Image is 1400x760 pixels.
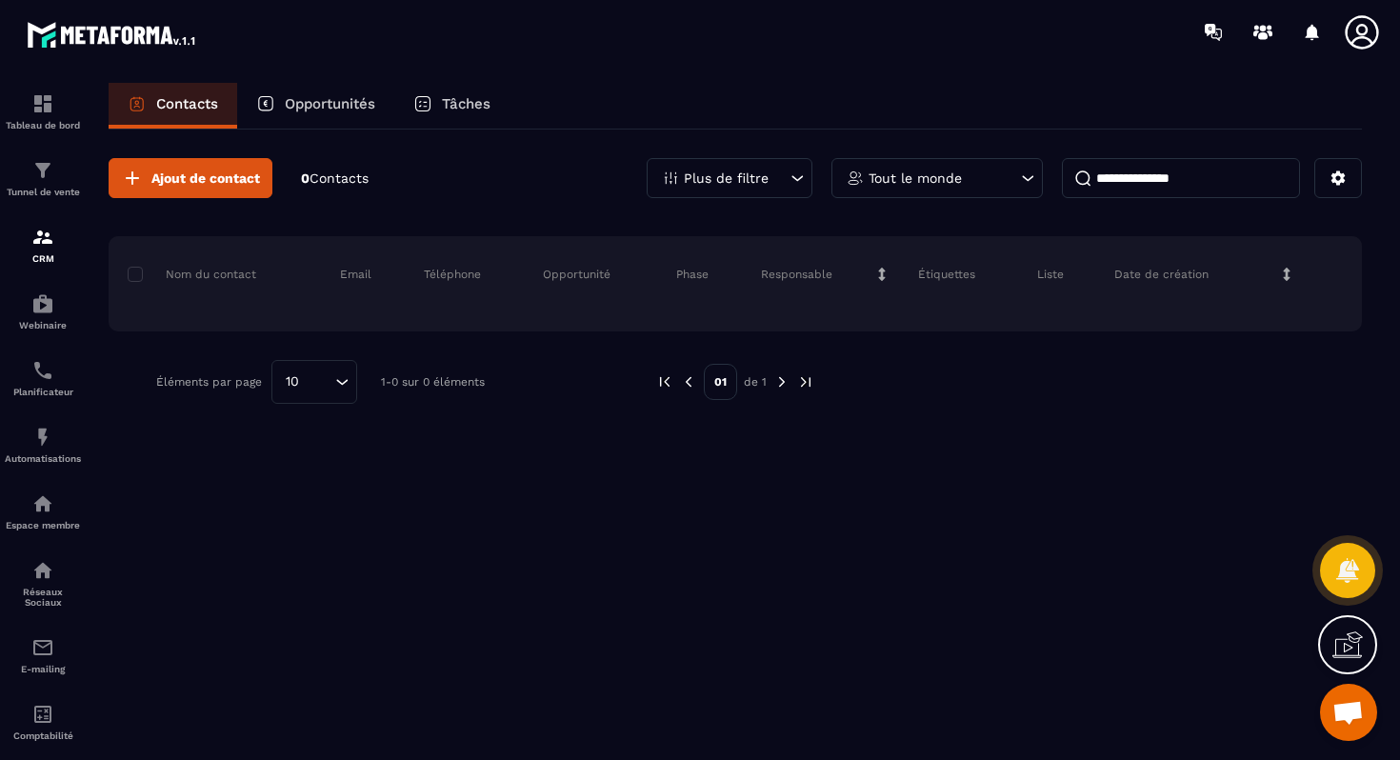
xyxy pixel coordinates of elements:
a: Contacts [109,83,237,129]
span: Contacts [310,170,369,186]
p: Email [340,267,371,282]
p: Plus de filtre [684,171,769,185]
a: accountantaccountantComptabilité [5,689,81,755]
p: Réseaux Sociaux [5,587,81,608]
p: 0 [301,170,369,188]
img: formation [31,92,54,115]
p: Éléments par page [156,375,262,389]
p: Espace membre [5,520,81,530]
p: 01 [704,364,737,400]
p: Tunnel de vente [5,187,81,197]
img: prev [680,373,697,390]
img: social-network [31,559,54,582]
p: Nom du contact [128,267,256,282]
span: 10 [279,371,306,392]
a: emailemailE-mailing [5,622,81,689]
img: accountant [31,703,54,726]
p: de 1 [744,374,767,390]
a: formationformationTunnel de vente [5,145,81,211]
p: Webinaire [5,320,81,330]
img: automations [31,292,54,315]
p: Tâches [442,95,490,112]
p: Responsable [761,267,832,282]
img: next [797,373,814,390]
a: Opportunités [237,83,394,129]
p: Comptabilité [5,730,81,741]
input: Search for option [306,371,330,392]
img: formation [31,226,54,249]
img: next [773,373,790,390]
img: prev [656,373,673,390]
p: Planificateur [5,387,81,397]
a: Tâches [394,83,510,129]
p: Tableau de bord [5,120,81,130]
a: schedulerschedulerPlanificateur [5,345,81,411]
a: formationformationTableau de bord [5,78,81,145]
p: Contacts [156,95,218,112]
p: 1-0 sur 0 éléments [381,375,485,389]
img: logo [27,17,198,51]
a: automationsautomationsEspace membre [5,478,81,545]
img: formation [31,159,54,182]
p: Automatisations [5,453,81,464]
img: email [31,636,54,659]
p: Tout le monde [869,171,962,185]
p: Phase [676,267,709,282]
p: Date de création [1114,267,1209,282]
button: Ajout de contact [109,158,272,198]
a: Ouvrir le chat [1320,684,1377,741]
a: formationformationCRM [5,211,81,278]
div: Search for option [271,360,357,404]
p: Étiquettes [918,267,975,282]
p: Liste [1037,267,1064,282]
p: E-mailing [5,664,81,674]
p: Opportunité [543,267,610,282]
p: Opportunités [285,95,375,112]
img: automations [31,492,54,515]
p: Téléphone [424,267,481,282]
p: CRM [5,253,81,264]
a: automationsautomationsAutomatisations [5,411,81,478]
a: automationsautomationsWebinaire [5,278,81,345]
span: Ajout de contact [151,169,260,188]
a: social-networksocial-networkRéseaux Sociaux [5,545,81,622]
img: automations [31,426,54,449]
img: scheduler [31,359,54,382]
